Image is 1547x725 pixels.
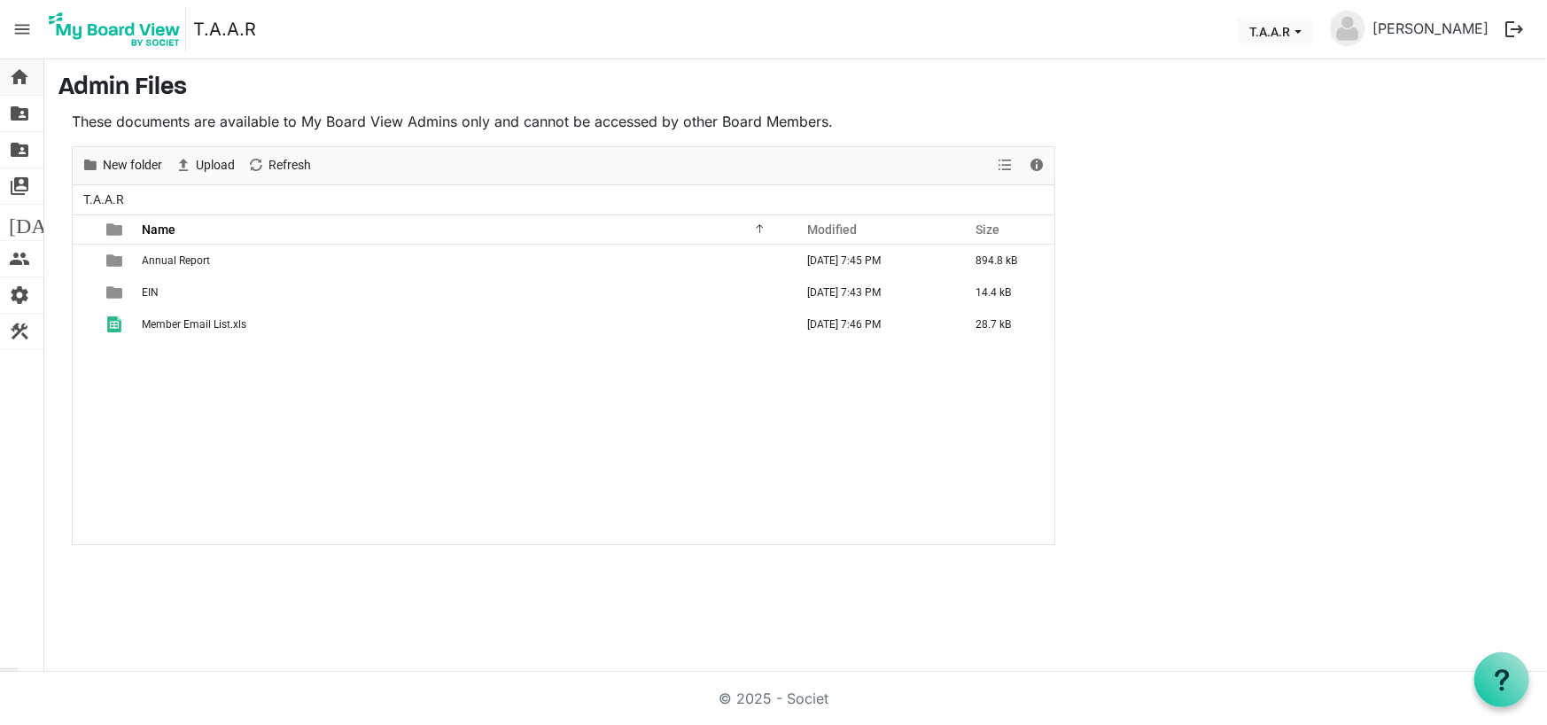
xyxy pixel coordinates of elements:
span: Size [976,222,999,237]
td: Annual Report is template cell column header Name [136,245,789,277]
button: logout [1496,11,1533,48]
span: folder_shared [9,132,30,168]
button: View dropdownbutton [995,154,1016,176]
div: Upload [168,147,241,184]
button: Refresh [245,154,315,176]
span: switch_account [9,168,30,204]
td: Member Email List.xls is template cell column header Name [136,308,789,340]
span: Upload [194,154,237,176]
a: My Board View Logo [43,7,193,51]
p: These documents are available to My Board View Admins only and cannot be accessed by other Board ... [72,111,1055,132]
div: New folder [75,147,168,184]
td: is template cell column header type [96,308,136,340]
td: September 11, 2025 7:45 PM column header Modified [789,245,957,277]
a: T.A.A.R [193,12,256,47]
span: menu [5,12,39,46]
td: checkbox [73,245,96,277]
td: checkbox [73,277,96,308]
h3: Admin Files [58,74,1533,104]
span: people [9,241,30,277]
span: T.A.A.R [80,189,128,211]
img: no-profile-picture.svg [1330,11,1365,46]
td: EIN is template cell column header Name [136,277,789,308]
span: Name [142,222,175,237]
td: 894.8 kB is template cell column header Size [957,245,1054,277]
td: is template cell column header type [96,245,136,277]
button: Upload [172,154,238,176]
div: Refresh [241,147,317,184]
td: September 11, 2025 7:46 PM column header Modified [789,308,957,340]
button: T.A.A.R dropdownbutton [1238,19,1313,43]
td: is template cell column header type [96,277,136,308]
span: folder_shared [9,96,30,131]
td: 28.7 kB is template cell column header Size [957,308,1054,340]
button: Details [1025,154,1049,176]
span: home [9,59,30,95]
span: construction [9,314,30,349]
img: My Board View Logo [43,7,186,51]
span: Modified [807,222,857,237]
span: Member Email List.xls [142,318,246,331]
td: September 11, 2025 7:43 PM column header Modified [789,277,957,308]
a: © 2025 - Societ [719,690,828,707]
span: EIN [142,286,159,299]
span: Annual Report [142,254,210,267]
div: View [991,147,1022,184]
td: 14.4 kB is template cell column header Size [957,277,1054,308]
a: [PERSON_NAME] [1365,11,1496,46]
span: [DATE] [9,205,77,240]
button: New folder [79,154,166,176]
span: New folder [101,154,164,176]
span: settings [9,277,30,313]
div: Details [1022,147,1052,184]
span: Refresh [267,154,313,176]
td: checkbox [73,308,96,340]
